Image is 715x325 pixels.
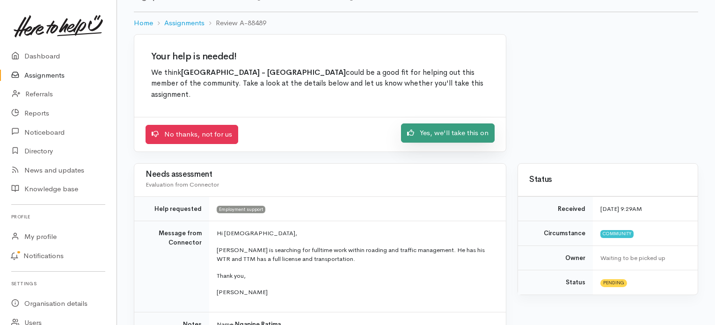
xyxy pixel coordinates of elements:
[146,181,219,188] span: Evaluation from Connector
[151,51,489,62] h2: Your help is needed!
[600,230,634,238] span: Community
[134,196,209,221] td: Help requested
[518,196,593,221] td: Received
[146,125,238,144] a: No thanks, not for us
[146,170,495,179] h3: Needs assessment
[401,123,495,143] a: Yes, we'll take this on
[134,12,698,34] nav: breadcrumb
[600,253,686,263] div: Waiting to be picked up
[217,206,265,213] span: Employment support
[600,279,627,287] span: Pending
[518,270,593,295] td: Status
[217,288,268,296] span: [PERSON_NAME]
[151,67,489,101] p: We think could be a good fit for helping out this member of the community. Take a look at the det...
[217,229,495,238] p: Hi [DEMOGRAPHIC_DATA],
[164,18,204,29] a: Assignments
[518,221,593,246] td: Circumstance
[529,175,686,184] h3: Status
[217,272,246,280] span: Thank you,
[11,210,105,223] h6: Profile
[134,221,209,312] td: Message from Connector
[11,277,105,290] h6: Settings
[518,246,593,270] td: Owner
[600,205,642,213] time: [DATE] 9:29AM
[217,246,485,263] span: [PERSON_NAME] is searching for fulltime work within roading and traffic management. He has his WT...
[204,18,266,29] li: Review A-88489
[134,18,153,29] a: Home
[181,68,346,77] b: [GEOGRAPHIC_DATA] - [GEOGRAPHIC_DATA]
